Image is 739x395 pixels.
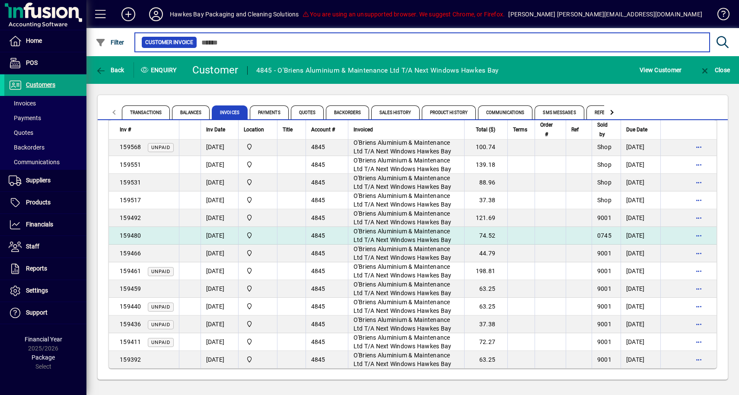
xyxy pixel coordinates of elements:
[597,143,612,150] span: Shop
[4,140,86,155] a: Backorders
[93,62,127,78] button: Back
[201,227,238,245] td: [DATE]
[244,213,272,223] span: Central
[120,161,141,168] span: 159551
[151,322,170,328] span: Unpaid
[244,178,272,187] span: Central
[4,302,86,324] a: Support
[464,174,507,191] td: 88.96
[201,262,238,280] td: [DATE]
[134,63,186,77] div: Enquiry
[354,210,452,226] span: O'Briens Aluminium & Maintenance Ltd T/A Next Windows Hawkes Bay
[244,160,272,169] span: Central
[311,143,325,150] span: 4845
[303,11,505,18] span: You are using an unsupported browser. We suggest Chrome, or Firefox.
[692,193,706,207] button: More options
[692,140,706,154] button: More options
[25,336,62,343] span: Financial Year
[4,96,86,111] a: Invoices
[540,120,553,139] span: Order #
[470,125,503,134] div: Total ($)
[692,211,706,225] button: More options
[621,156,660,174] td: [DATE]
[711,2,728,30] a: Knowledge Base
[597,356,612,363] span: 9001
[244,337,272,347] span: Central
[122,105,170,119] span: Transactions
[26,199,51,206] span: Products
[692,229,706,242] button: More options
[692,264,706,278] button: More options
[291,105,324,119] span: Quotes
[201,156,238,174] td: [DATE]
[621,227,660,245] td: [DATE]
[597,338,612,345] span: 9001
[692,175,706,189] button: More options
[597,303,612,310] span: 9001
[698,62,732,78] button: Close
[692,299,706,313] button: More options
[201,174,238,191] td: [DATE]
[9,129,33,136] span: Quotes
[4,236,86,258] a: Staff
[692,353,706,366] button: More options
[621,333,660,351] td: [DATE]
[311,250,325,257] span: 4845
[120,285,141,292] span: 159459
[626,125,655,134] div: Due Date
[201,209,238,227] td: [DATE]
[597,179,612,186] span: Shop
[151,269,170,274] span: Unpaid
[4,192,86,213] a: Products
[142,6,170,22] button: Profile
[26,81,55,88] span: Customers
[9,100,36,107] span: Invoices
[597,120,615,139] div: Sold by
[201,280,238,298] td: [DATE]
[597,214,612,221] span: 9001
[115,6,142,22] button: Add
[621,209,660,227] td: [DATE]
[621,280,660,298] td: [DATE]
[145,38,193,47] span: Customer Invoice
[311,197,325,204] span: 4845
[354,245,452,261] span: O'Briens Aluminium & Maintenance Ltd T/A Next Windows Hawkes Bay
[120,338,141,345] span: 159411
[172,105,210,119] span: Balances
[692,282,706,296] button: More options
[120,232,141,239] span: 159480
[26,221,53,228] span: Financials
[571,125,586,134] div: Ref
[513,125,527,134] span: Terms
[354,299,452,314] span: O'Briens Aluminium & Maintenance Ltd T/A Next Windows Hawkes Bay
[464,227,507,245] td: 74.52
[120,179,141,186] span: 159531
[692,246,706,260] button: More options
[354,316,452,332] span: O'Briens Aluminium & Maintenance Ltd T/A Next Windows Hawkes Bay
[4,111,86,125] a: Payments
[476,125,495,134] span: Total ($)
[151,304,170,310] span: Unpaid
[354,228,452,243] span: O'Briens Aluminium & Maintenance Ltd T/A Next Windows Hawkes Bay
[170,7,299,21] div: Hawkes Bay Packaging and Cleaning Solutions
[120,214,141,221] span: 159492
[244,125,272,134] div: Location
[192,63,239,77] div: Customer
[206,125,225,134] span: Inv Date
[691,62,739,78] app-page-header-button: Close enquiry
[354,157,452,172] span: O'Briens Aluminium & Maintenance Ltd T/A Next Windows Hawkes Bay
[311,125,343,134] div: Account #
[621,245,660,262] td: [DATE]
[464,262,507,280] td: 198.81
[311,268,325,274] span: 4845
[354,175,452,190] span: O'Briens Aluminium & Maintenance Ltd T/A Next Windows Hawkes Bay
[283,125,300,134] div: Title
[244,302,272,311] span: Central
[311,338,325,345] span: 4845
[354,263,452,279] span: O'Briens Aluminium & Maintenance Ltd T/A Next Windows Hawkes Bay
[640,63,682,77] span: View Customer
[26,37,42,44] span: Home
[326,105,369,119] span: Backorders
[244,248,272,258] span: Central
[464,245,507,262] td: 44.79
